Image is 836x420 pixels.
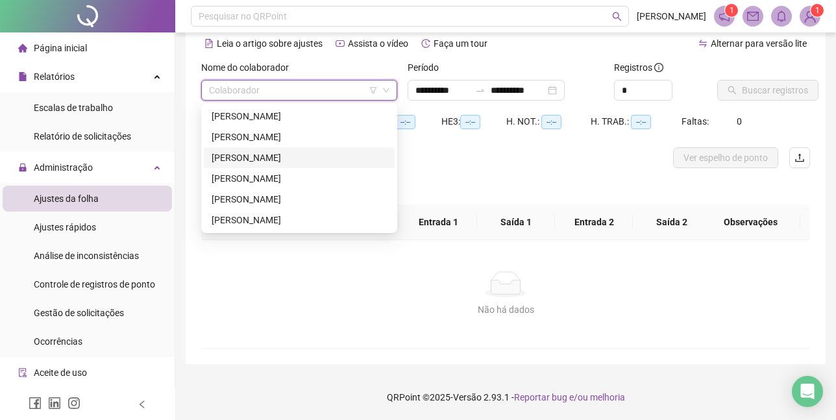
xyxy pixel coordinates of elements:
[800,6,820,26] img: 94782
[29,397,42,410] span: facebook
[698,39,707,48] span: swap
[204,210,395,230] div: ZULEIDE RODRIGUES
[633,204,711,240] th: Saída 2
[217,303,794,317] div: Não há dados
[34,71,75,82] span: Relatórios
[737,116,742,127] span: 0
[477,204,555,240] th: Saída 1
[201,60,297,75] label: Nome do colaborador
[18,368,27,377] span: audit
[682,116,711,127] span: Faltas:
[34,308,124,318] span: Gestão de solicitações
[204,168,395,189] div: VIVIANE CORREIA BARRETO
[34,43,87,53] span: Página inicial
[725,4,738,17] sup: 1
[441,114,506,129] div: HE 3:
[34,193,99,204] span: Ajustes da folha
[34,222,96,232] span: Ajustes rápidos
[434,38,487,49] span: Faça um tour
[212,109,387,123] div: [PERSON_NAME]
[719,10,730,22] span: notification
[34,336,82,347] span: Ocorrências
[506,114,591,129] div: H. NOT.:
[792,376,823,407] div: Open Intercom Messenger
[204,106,395,127] div: ANALU CARDOSO DIAS
[138,400,147,409] span: left
[34,103,113,113] span: Escalas de trabalho
[815,6,820,15] span: 1
[34,367,87,378] span: Aceite de uso
[612,12,622,21] span: search
[747,10,759,22] span: mail
[48,397,61,410] span: linkedin
[730,6,734,15] span: 1
[369,86,377,94] span: filter
[204,189,395,210] div: WILLYNARA MAYARA MACIEL DE SOUZA
[631,115,651,129] span: --:--
[217,38,323,49] span: Leia o artigo sobre ajustes
[18,72,27,81] span: file
[460,115,480,129] span: --:--
[382,86,390,94] span: down
[475,85,486,95] span: swap-right
[204,147,395,168] div: SUELLANNY PEREIRA RAMOS
[212,151,387,165] div: [PERSON_NAME]
[811,4,824,17] sup: Atualize o seu contato no menu Meus Dados
[34,162,93,173] span: Administração
[204,127,395,147] div: LAURA NAYRA SANTOS SILVA
[212,130,387,144] div: [PERSON_NAME]
[711,38,807,49] span: Alternar para versão lite
[175,375,836,420] footer: QRPoint © 2025 - 2.93.1 -
[34,131,131,142] span: Relatório de solicitações
[212,192,387,206] div: [PERSON_NAME]
[395,115,415,129] span: --:--
[591,114,682,129] div: H. TRAB.:
[399,204,477,240] th: Entrada 1
[348,38,408,49] span: Assista o vídeo
[68,397,80,410] span: instagram
[654,63,663,72] span: info-circle
[794,153,805,163] span: upload
[637,9,706,23] span: [PERSON_NAME]
[673,147,778,168] button: Ver espelho de ponto
[18,163,27,172] span: lock
[555,204,633,240] th: Entrada 2
[336,39,345,48] span: youtube
[34,251,139,261] span: Análise de inconsistências
[475,85,486,95] span: to
[421,39,430,48] span: history
[18,43,27,53] span: home
[204,39,214,48] span: file-text
[212,213,387,227] div: [PERSON_NAME]
[34,279,155,290] span: Controle de registros de ponto
[717,80,818,101] button: Buscar registros
[514,392,625,402] span: Reportar bug e/ou melhoria
[453,392,482,402] span: Versão
[541,115,561,129] span: --:--
[376,114,441,129] div: HE 2:
[701,204,800,240] th: Observações
[614,60,663,75] span: Registros
[776,10,787,22] span: bell
[408,60,447,75] label: Período
[711,215,790,229] span: Observações
[212,171,387,186] div: [PERSON_NAME]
